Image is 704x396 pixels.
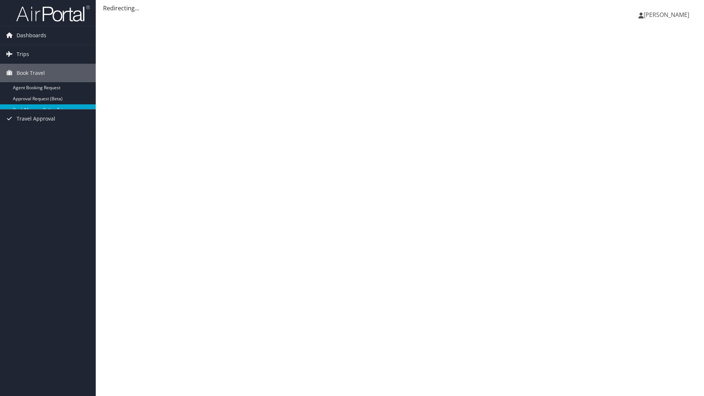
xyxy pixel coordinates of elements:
[17,45,29,63] span: Trips
[17,26,46,45] span: Dashboards
[644,11,689,19] span: [PERSON_NAME]
[16,5,90,22] img: airportal-logo.png
[17,64,45,82] span: Book Travel
[638,4,697,26] a: [PERSON_NAME]
[17,110,55,128] span: Travel Approval
[103,4,697,13] div: Redirecting...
